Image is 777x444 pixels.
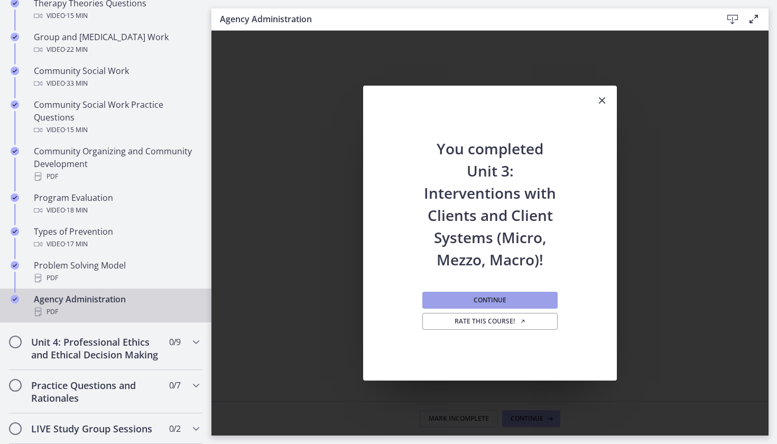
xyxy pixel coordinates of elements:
h2: Unit 4: Professional Ethics and Ethical Decision Making [31,336,160,361]
div: Video [34,124,199,136]
div: Video [34,77,199,90]
h2: You completed Unit 3: Interventions with Clients and Client Systems (Micro, Mezzo, Macro)! [420,116,560,271]
i: Completed [11,147,19,155]
div: Types of Prevention [34,225,199,251]
i: Completed [11,67,19,75]
i: Completed [11,100,19,109]
span: · 22 min [65,43,88,56]
a: Rate this course! Opens in a new window [422,313,558,330]
button: Continue [422,292,558,309]
div: Video [34,204,199,217]
div: PDF [34,306,199,318]
span: · 18 min [65,204,88,217]
span: Continue [474,296,506,304]
div: Community Social Work [34,64,199,90]
span: · 33 min [65,77,88,90]
i: Completed [11,33,19,41]
div: Video [34,238,199,251]
h3: Agency Administration [220,13,705,25]
div: Video [34,43,199,56]
h2: Practice Questions and Rationales [31,379,160,404]
span: 0 / 7 [169,379,180,392]
div: Agency Administration [34,293,199,318]
span: 0 / 9 [169,336,180,348]
div: PDF [34,170,199,183]
div: Problem Solving Model [34,259,199,284]
button: Close [587,86,617,116]
span: · 15 min [65,124,88,136]
span: 0 / 2 [169,422,180,435]
i: Completed [11,193,19,202]
i: Completed [11,295,19,303]
div: Community Organizing and Community Development [34,145,199,183]
span: · 15 min [65,10,88,22]
i: Completed [11,227,19,236]
i: Completed [11,261,19,270]
span: Rate this course! [455,317,526,326]
i: Opens in a new window [520,318,526,325]
div: PDF [34,272,199,284]
div: Group and [MEDICAL_DATA] Work [34,31,199,56]
div: Community Social Work Practice Questions [34,98,199,136]
div: Video [34,10,199,22]
div: Program Evaluation [34,191,199,217]
span: · 17 min [65,238,88,251]
h2: LIVE Study Group Sessions [31,422,160,435]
